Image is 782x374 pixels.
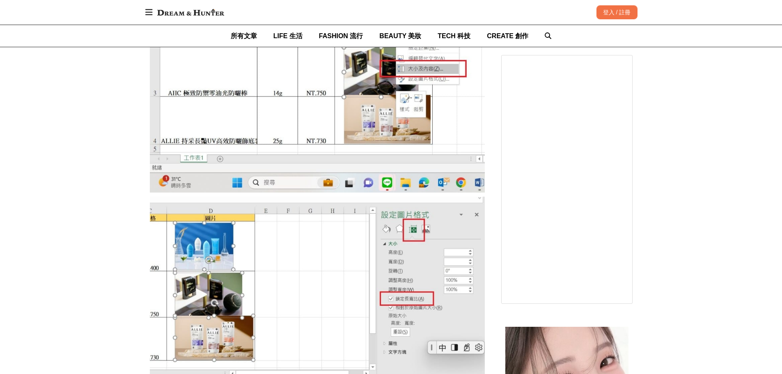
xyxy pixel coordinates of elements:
[273,25,303,47] a: LIFE 生活
[379,32,421,39] span: BEAUTY 美妝
[319,25,363,47] a: FASHION 流行
[319,32,363,39] span: FASHION 流行
[231,32,257,39] span: 所有文章
[231,25,257,47] a: 所有文章
[438,32,470,39] span: TECH 科技
[487,25,528,47] a: CREATE 創作
[487,32,528,39] span: CREATE 創作
[438,25,470,47] a: TECH 科技
[153,5,228,20] img: Dream & Hunter
[273,32,303,39] span: LIFE 生活
[596,5,638,19] div: 登入 / 註冊
[379,25,421,47] a: BEAUTY 美妝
